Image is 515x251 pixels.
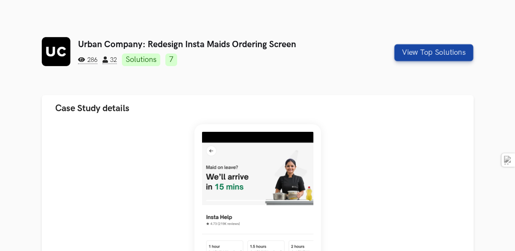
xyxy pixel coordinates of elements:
[102,56,117,64] span: 32
[42,95,474,122] button: Case Study details
[42,37,71,66] img: Urban Company logo
[122,53,160,66] a: Solutions
[165,53,177,66] a: 7
[78,39,364,50] h3: Urban Company: Redesign Insta Maids Ordering Screen
[55,103,129,114] span: Case Study details
[394,44,473,61] button: View Top Solutions
[78,56,97,64] span: 286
